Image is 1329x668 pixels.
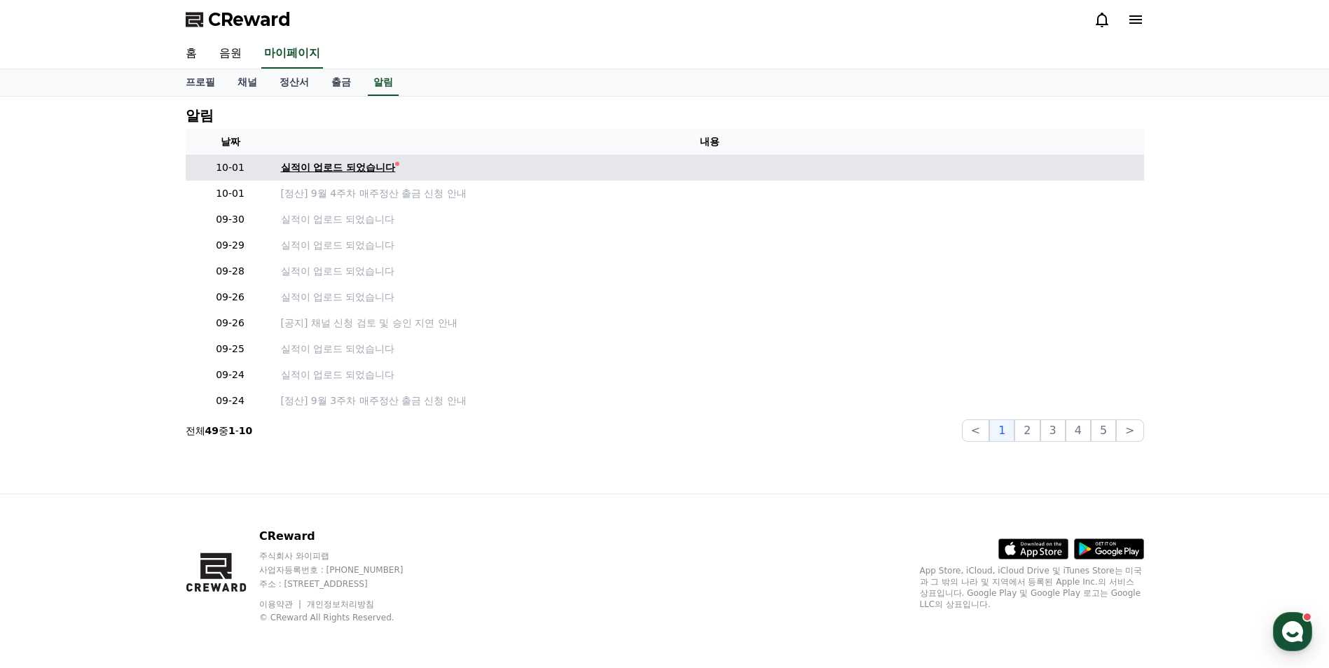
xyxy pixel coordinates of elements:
[275,129,1144,155] th: 내용
[1066,419,1091,442] button: 4
[281,342,1138,356] a: 실적이 업로드 되었습니다
[216,465,233,476] span: 설정
[259,550,430,562] p: 주식회사 와이피랩
[259,599,303,609] a: 이용약관
[186,129,275,155] th: 날짜
[191,212,270,227] p: 09-30
[186,8,291,31] a: CReward
[368,69,399,96] a: 알림
[281,394,1138,408] a: [정산] 9월 3주차 매주정산 출금 신청 안내
[239,425,252,436] strong: 10
[191,238,270,253] p: 09-29
[281,160,396,175] div: 실적이 업로드 되었습니다
[205,425,219,436] strong: 49
[186,424,253,438] p: 전체 중 -
[226,69,268,96] a: 채널
[191,316,270,330] p: 09-26
[208,39,253,69] a: 음원
[208,8,291,31] span: CReward
[1116,419,1143,442] button: >
[174,69,226,96] a: 프로필
[191,186,270,201] p: 10-01
[181,444,269,479] a: 설정
[281,316,1138,330] a: [공지] 채널 신청 검토 및 승인 지연 안내
[191,342,270,356] p: 09-25
[307,599,374,609] a: 개인정보처리방침
[191,394,270,408] p: 09-24
[281,212,1138,227] a: 실적이 업로드 되었습니다
[191,264,270,279] p: 09-28
[259,612,430,623] p: © CReward All Rights Reserved.
[989,419,1014,442] button: 1
[281,290,1138,305] a: 실적이 업로드 되었습니다
[281,186,1138,201] a: [정산] 9월 4주차 매주정산 출금 신청 안내
[261,39,323,69] a: 마이페이지
[268,69,320,96] a: 정산서
[1040,419,1066,442] button: 3
[4,444,92,479] a: 홈
[191,160,270,175] p: 10-01
[191,368,270,382] p: 09-24
[1014,419,1040,442] button: 2
[44,465,53,476] span: 홈
[186,108,214,123] h4: 알림
[920,565,1144,610] p: App Store, iCloud, iCloud Drive 및 iTunes Store는 미국과 그 밖의 나라 및 지역에서 등록된 Apple Inc.의 서비스 상표입니다. Goo...
[259,578,430,590] p: 주소 : [STREET_ADDRESS]
[259,564,430,576] p: 사업자등록번호 : [PHONE_NUMBER]
[281,368,1138,382] a: 실적이 업로드 되었습니다
[128,466,145,477] span: 대화
[1091,419,1116,442] button: 5
[281,264,1138,279] a: 실적이 업로드 되었습니다
[259,528,430,545] p: CReward
[92,444,181,479] a: 대화
[191,290,270,305] p: 09-26
[281,238,1138,253] a: 실적이 업로드 되었습니다
[281,160,1138,175] a: 실적이 업로드 되었습니다
[174,39,208,69] a: 홈
[228,425,235,436] strong: 1
[320,69,362,96] a: 출금
[962,419,989,442] button: <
